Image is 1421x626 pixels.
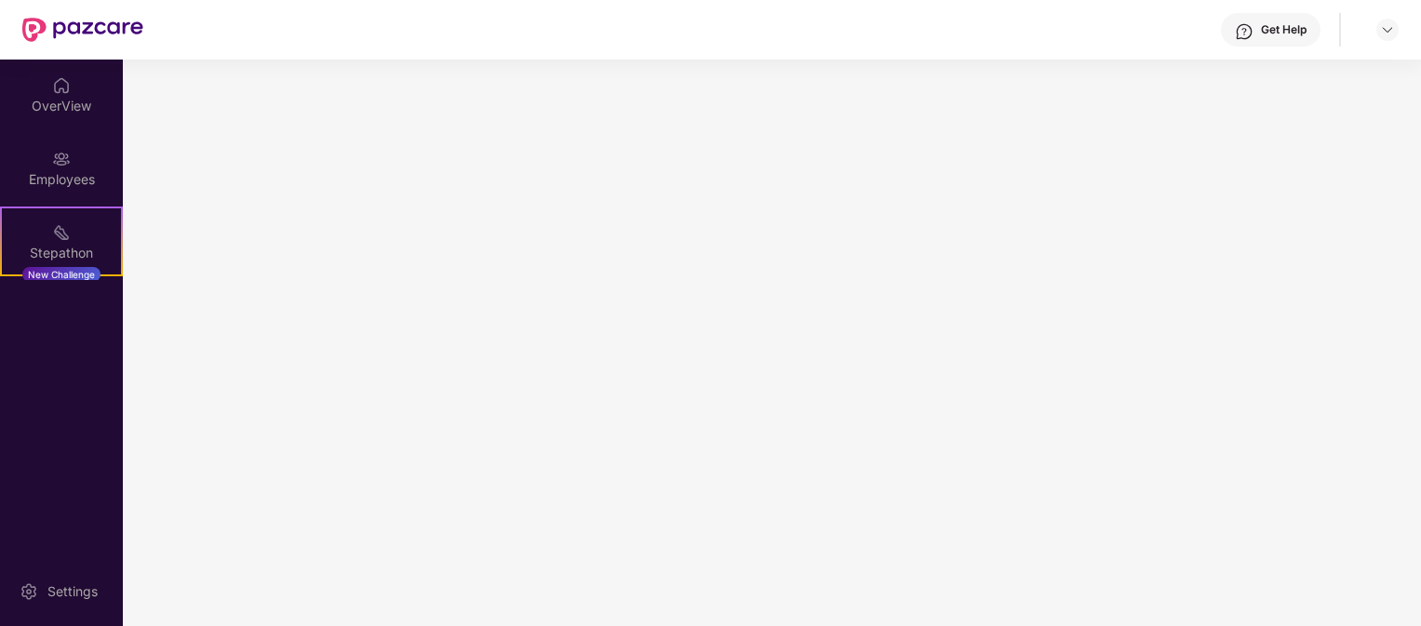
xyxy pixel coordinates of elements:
[20,582,38,601] img: svg+xml;base64,PHN2ZyBpZD0iU2V0dGluZy0yMHgyMCIgeG1sbnM9Imh0dHA6Ly93d3cudzMub3JnLzIwMDAvc3ZnIiB3aW...
[42,582,103,601] div: Settings
[1380,22,1395,37] img: svg+xml;base64,PHN2ZyBpZD0iRHJvcGRvd24tMzJ4MzIiIHhtbG5zPSJodHRwOi8vd3d3LnczLm9yZy8yMDAwL3N2ZyIgd2...
[52,76,71,95] img: svg+xml;base64,PHN2ZyBpZD0iSG9tZSIgeG1sbnM9Imh0dHA6Ly93d3cudzMub3JnLzIwMDAvc3ZnIiB3aWR0aD0iMjAiIG...
[1261,22,1307,37] div: Get Help
[52,223,71,242] img: svg+xml;base64,PHN2ZyB4bWxucz0iaHR0cDovL3d3dy53My5vcmcvMjAwMC9zdmciIHdpZHRoPSIyMSIgaGVpZ2h0PSIyMC...
[1235,22,1253,41] img: svg+xml;base64,PHN2ZyBpZD0iSGVscC0zMngzMiIgeG1sbnM9Imh0dHA6Ly93d3cudzMub3JnLzIwMDAvc3ZnIiB3aWR0aD...
[2,244,121,262] div: Stepathon
[22,267,101,282] div: New Challenge
[52,150,71,168] img: svg+xml;base64,PHN2ZyBpZD0iRW1wbG95ZWVzIiB4bWxucz0iaHR0cDovL3d3dy53My5vcmcvMjAwMC9zdmciIHdpZHRoPS...
[22,18,143,42] img: New Pazcare Logo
